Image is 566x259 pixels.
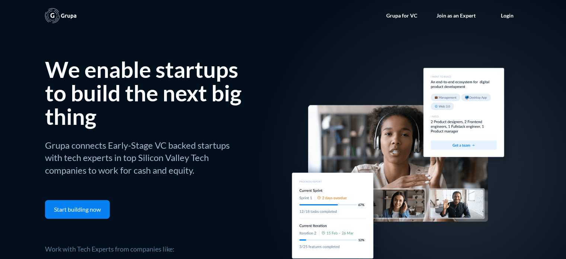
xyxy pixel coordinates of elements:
p: Work with Tech Experts from companies like: [45,243,283,254]
a: Grupa for VC [379,4,425,27]
a: Join as an Expert [429,4,483,27]
a: home [45,8,77,23]
a: Login [493,4,521,27]
h1: We enable startups to build the next big thing [45,56,242,130]
a: Start building now [45,200,110,219]
p: Grupa connects Early-Stage VC backed startups with tech experts in top Silicon Valley Tech compan... [45,137,248,177]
